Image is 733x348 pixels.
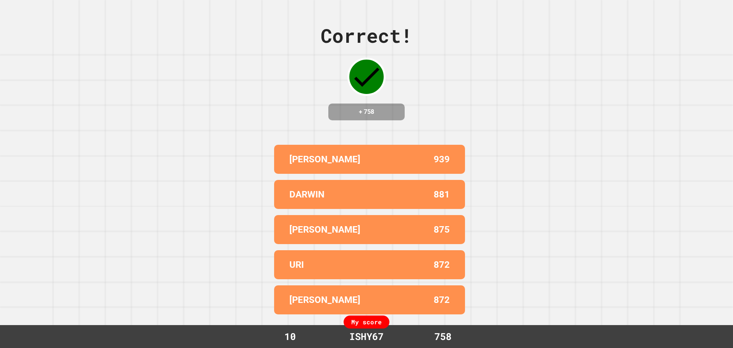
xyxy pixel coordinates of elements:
[289,188,325,201] p: DARWIN
[289,152,360,166] p: [PERSON_NAME]
[336,107,397,117] h4: + 758
[342,329,391,344] div: ISHY67
[289,223,360,236] p: [PERSON_NAME]
[262,329,319,344] div: 10
[344,316,389,329] div: My score
[289,293,360,307] p: [PERSON_NAME]
[434,188,450,201] p: 881
[321,21,412,50] div: Correct!
[434,152,450,166] p: 939
[434,293,450,307] p: 872
[414,329,471,344] div: 758
[434,223,450,236] p: 875
[289,258,304,272] p: URI
[434,258,450,272] p: 872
